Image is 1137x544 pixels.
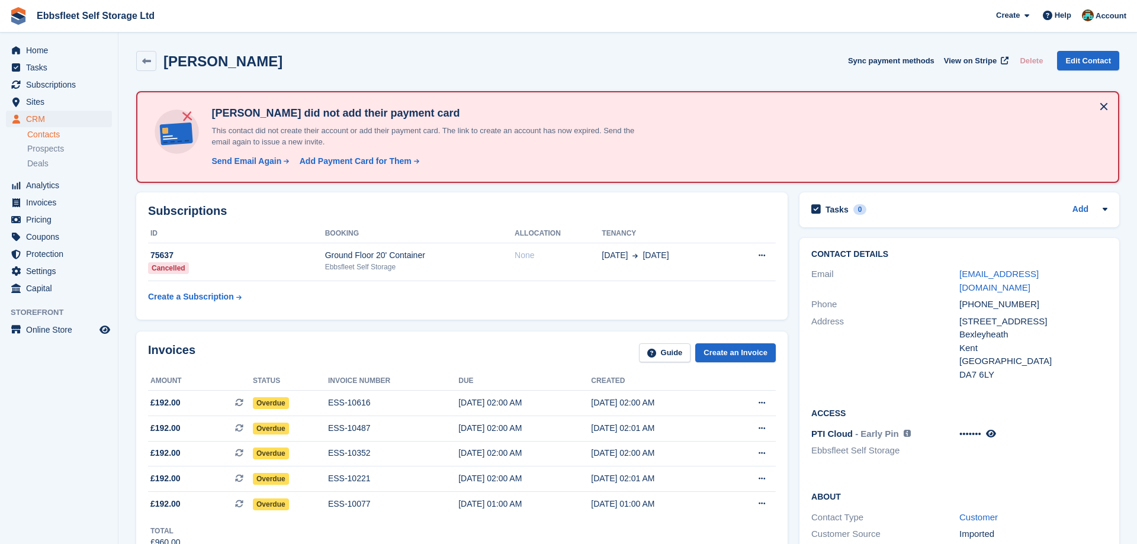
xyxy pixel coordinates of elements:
[811,527,959,541] div: Customer Source
[148,262,189,274] div: Cancelled
[458,498,591,510] div: [DATE] 01:00 AM
[98,323,112,337] a: Preview store
[591,472,724,485] div: [DATE] 02:01 AM
[328,498,458,510] div: ESS-10077
[328,447,458,459] div: ESS-10352
[150,526,181,536] div: Total
[904,430,911,437] img: icon-info-grey-7440780725fd019a000dd9b08b2336e03edf1995a4989e88bcd33f0948082b44.svg
[811,315,959,382] div: Address
[207,125,651,148] p: This contact did not create their account or add their payment card. The link to create an accoun...
[328,397,458,409] div: ESS-10616
[643,249,669,262] span: [DATE]
[6,42,112,59] a: menu
[591,447,724,459] div: [DATE] 02:00 AM
[591,397,724,409] div: [DATE] 02:00 AM
[811,250,1107,259] h2: Contact Details
[6,321,112,338] a: menu
[944,55,997,67] span: View on Stripe
[6,194,112,211] a: menu
[458,422,591,434] div: [DATE] 02:00 AM
[6,228,112,245] a: menu
[295,155,420,168] a: Add Payment Card for Them
[26,228,97,245] span: Coupons
[939,51,1011,70] a: View on Stripe
[325,262,515,272] div: Ebbsfleet Self Storage
[27,158,49,169] span: Deals
[959,527,1107,541] div: Imported
[26,194,97,211] span: Invoices
[148,343,195,363] h2: Invoices
[853,204,867,215] div: 0
[458,447,591,459] div: [DATE] 02:00 AM
[6,76,112,93] a: menu
[26,280,97,297] span: Capital
[26,246,97,262] span: Protection
[148,291,234,303] div: Create a Subscription
[207,107,651,120] h4: [PERSON_NAME] did not add their payment card
[639,343,691,363] a: Guide
[150,498,181,510] span: £192.00
[959,355,1107,368] div: [GEOGRAPHIC_DATA]
[325,224,515,243] th: Booking
[253,397,289,409] span: Overdue
[959,328,1107,342] div: Bexleyheath
[458,472,591,485] div: [DATE] 02:00 AM
[591,372,724,391] th: Created
[959,429,981,439] span: •••••••
[150,472,181,485] span: £192.00
[6,246,112,262] a: menu
[515,249,602,262] div: None
[26,76,97,93] span: Subscriptions
[148,204,776,218] h2: Subscriptions
[211,155,281,168] div: Send Email Again
[26,42,97,59] span: Home
[811,268,959,294] div: Email
[6,211,112,228] a: menu
[26,111,97,127] span: CRM
[148,286,242,308] a: Create a Subscription
[848,51,934,70] button: Sync payment methods
[811,298,959,311] div: Phone
[253,498,289,510] span: Overdue
[9,7,27,25] img: stora-icon-8386f47178a22dfd0bd8f6a31ec36ba5ce8667c1dd55bd0f319d3a0aa187defe.svg
[253,372,328,391] th: Status
[6,263,112,279] a: menu
[6,111,112,127] a: menu
[515,224,602,243] th: Allocation
[148,249,325,262] div: 75637
[150,422,181,434] span: £192.00
[26,211,97,228] span: Pricing
[6,94,112,110] a: menu
[602,249,628,262] span: [DATE]
[26,177,97,194] span: Analytics
[811,407,1107,419] h2: Access
[1015,51,1048,70] button: Delete
[811,429,853,439] span: PTI Cloud
[148,224,325,243] th: ID
[26,321,97,338] span: Online Store
[959,269,1039,292] a: [EMAIL_ADDRESS][DOMAIN_NAME]
[32,6,159,25] a: Ebbsfleet Self Storage Ltd
[163,53,282,69] h2: [PERSON_NAME]
[996,9,1020,21] span: Create
[458,372,591,391] th: Due
[26,94,97,110] span: Sites
[328,422,458,434] div: ESS-10487
[27,157,112,170] a: Deals
[811,511,959,524] div: Contact Type
[855,429,898,439] span: - Early Pin
[591,498,724,510] div: [DATE] 01:00 AM
[1082,9,1094,21] img: George Spring
[26,263,97,279] span: Settings
[602,224,728,243] th: Tenancy
[811,444,959,458] li: Ebbsfleet Self Storage
[325,249,515,262] div: Ground Floor 20' Container
[253,473,289,485] span: Overdue
[328,372,458,391] th: Invoice number
[959,512,998,522] a: Customer
[27,143,64,154] span: Prospects
[1055,9,1071,21] span: Help
[811,490,1107,502] h2: About
[695,343,776,363] a: Create an Invoice
[1057,51,1119,70] a: Edit Contact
